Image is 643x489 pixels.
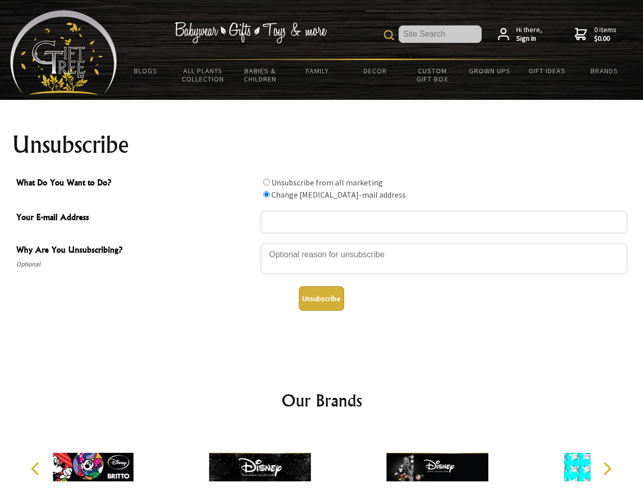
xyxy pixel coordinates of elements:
[498,25,542,43] a: Hi there,Sign in
[399,25,482,43] input: Site Search
[575,25,617,43] a: 0 items$0.00
[594,34,617,43] strong: $0.00
[261,211,627,233] input: Your E-mail Address
[20,388,623,413] h2: Our Brands
[384,30,394,40] img: product search
[174,22,327,43] img: Babywear - Gifts - Toys & more
[25,457,48,480] button: Previous
[299,286,344,311] button: Unsubscribe
[576,60,633,81] a: Brands
[516,34,542,43] strong: Sign in
[261,243,627,274] textarea: Why Are You Unsubscribing?
[263,179,270,185] input: What Do You Want to Do?
[271,189,406,200] label: Change [MEDICAL_DATA]-mail address
[594,25,617,43] span: 0 items
[10,10,117,95] img: Babyware - Gifts - Toys and more...
[117,60,175,81] a: BLOGS
[16,243,256,258] span: Why Are You Unsubscribing?
[596,457,618,480] button: Next
[16,258,256,270] span: Optional
[232,60,289,90] a: Babies & Children
[175,60,232,90] a: All Plants Collection
[271,177,383,187] label: Unsubscribe from all marketing
[16,211,256,226] span: Your E-mail Address
[12,132,631,157] h1: Unsubscribe
[404,60,461,90] a: Custom Gift Box
[516,25,542,43] span: Hi there,
[289,60,347,81] a: Family
[461,60,518,81] a: Grown Ups
[16,176,256,191] span: What Do You Want to Do?
[346,60,404,81] a: Decor
[263,191,270,198] input: What Do You Want to Do?
[518,60,576,81] a: Gift Ideas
